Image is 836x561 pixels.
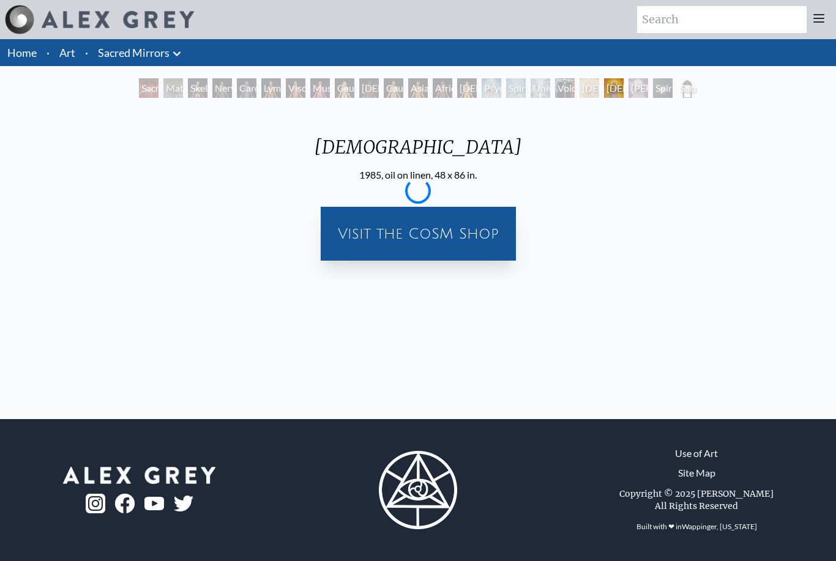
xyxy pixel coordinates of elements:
[310,78,330,98] div: Muscle System
[237,78,256,98] div: Cardiovascular System
[506,78,526,98] div: Spiritual Energy System
[59,44,75,61] a: Art
[384,78,403,98] div: Caucasian Man
[286,78,305,98] div: Viscera
[115,494,135,513] img: fb-logo.png
[328,214,509,253] a: Visit the CoSM Shop
[433,78,452,98] div: African Man
[604,78,624,98] div: [DEMOGRAPHIC_DATA]
[482,78,501,98] div: Psychic Energy System
[629,78,648,98] div: [PERSON_NAME]
[163,78,183,98] div: Material World
[7,46,37,59] a: Home
[637,6,807,33] input: Search
[619,488,774,500] div: Copyright © 2025 [PERSON_NAME]
[408,78,428,98] div: Asian Man
[80,39,93,66] li: ·
[86,494,105,513] img: ig-logo.png
[335,78,354,98] div: Caucasian Woman
[98,44,170,61] a: Sacred Mirrors
[144,497,164,511] img: youtube-logo.png
[42,39,54,66] li: ·
[580,78,599,98] div: [DEMOGRAPHIC_DATA]
[682,522,757,531] a: Wappinger, [US_STATE]
[632,517,762,537] div: Built with ❤ in
[655,500,738,512] div: All Rights Reserved
[174,496,193,511] img: twitter-logo.png
[677,78,697,98] div: Sacred Mirrors Frame
[678,466,715,480] a: Site Map
[457,78,477,98] div: [DEMOGRAPHIC_DATA] Woman
[359,78,379,98] div: [DEMOGRAPHIC_DATA] Woman
[304,168,532,182] div: 1985, oil on linen, 48 x 86 in.
[139,78,159,98] div: Sacred Mirrors Room, [GEOGRAPHIC_DATA]
[261,78,281,98] div: Lymphatic System
[188,78,207,98] div: Skeletal System
[653,78,673,98] div: Spiritual World
[304,136,532,168] div: [DEMOGRAPHIC_DATA]
[555,78,575,98] div: Void Clear Light
[212,78,232,98] div: Nervous System
[531,78,550,98] div: Universal Mind Lattice
[675,446,718,461] a: Use of Art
